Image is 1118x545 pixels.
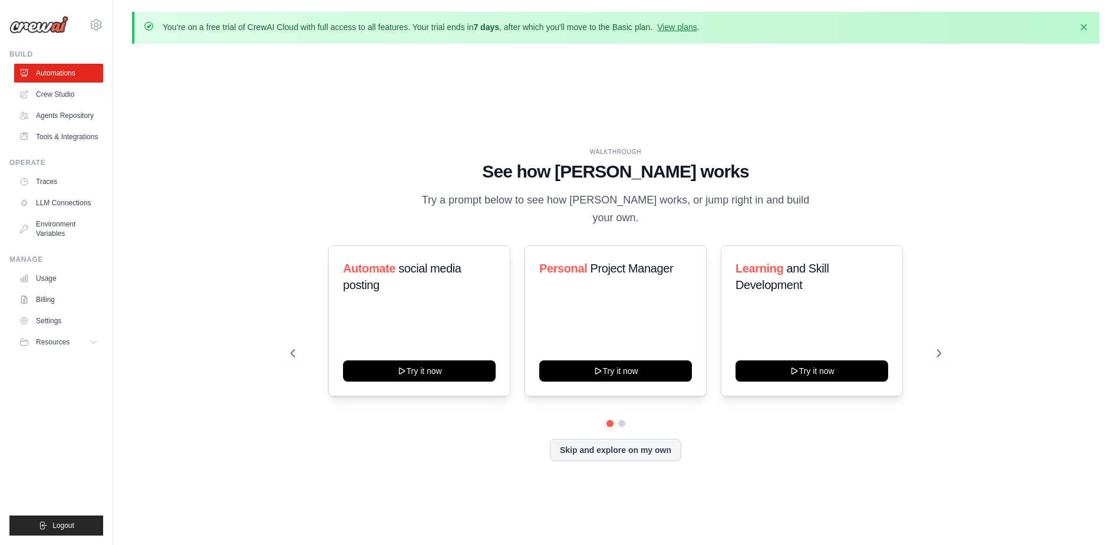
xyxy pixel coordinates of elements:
[14,215,103,243] a: Environment Variables
[14,290,103,309] a: Billing
[473,22,499,32] strong: 7 days
[9,16,68,34] img: Logo
[539,262,587,275] span: Personal
[14,127,103,146] a: Tools & Integrations
[163,21,700,33] p: You're on a free trial of CrewAI Cloud with full access to all features. Your trial ends in , aft...
[736,360,888,382] button: Try it now
[36,337,70,347] span: Resources
[418,192,814,226] p: Try a prompt below to see how [PERSON_NAME] works, or jump right in and build your own.
[736,262,829,291] span: and Skill Development
[14,106,103,125] a: Agents Repository
[550,439,681,461] button: Skip and explore on my own
[14,85,103,104] a: Crew Studio
[14,64,103,83] a: Automations
[14,193,103,212] a: LLM Connections
[539,360,692,382] button: Try it now
[657,22,697,32] a: View plans
[590,262,673,275] span: Project Manager
[9,516,103,536] button: Logout
[9,50,103,59] div: Build
[291,161,941,182] h1: See how [PERSON_NAME] works
[9,158,103,168] div: Operate
[14,311,103,330] a: Settings
[9,255,103,264] div: Manage
[736,262,783,275] span: Learning
[14,269,103,288] a: Usage
[291,147,941,156] div: WALKTHROUGH
[343,262,395,275] span: Automate
[14,172,103,191] a: Traces
[343,262,461,291] span: social media posting
[14,333,103,352] button: Resources
[52,521,74,530] span: Logout
[343,360,496,382] button: Try it now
